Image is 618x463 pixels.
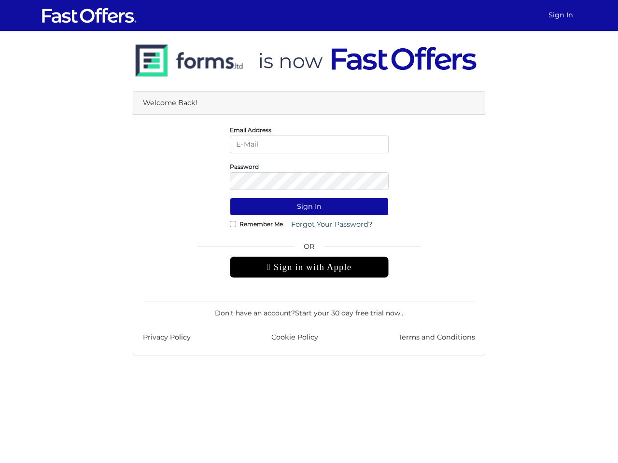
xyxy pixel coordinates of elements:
a: Privacy Policy [143,332,191,343]
div: Don't have an account? . [143,301,475,318]
label: Email Address [230,129,271,131]
a: Cookie Policy [271,332,318,343]
div: Sign in with Apple [230,257,389,278]
span: OR [230,241,389,257]
a: Terms and Conditions [398,332,475,343]
label: Remember Me [239,223,283,225]
a: Forgot Your Password? [285,216,379,233]
div: Welcome Back! [133,92,485,115]
input: E-Mail [230,136,389,153]
label: Password [230,165,259,168]
a: Sign In [545,6,577,25]
button: Sign In [230,198,389,216]
a: Start your 30 day free trial now. [295,309,402,317]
